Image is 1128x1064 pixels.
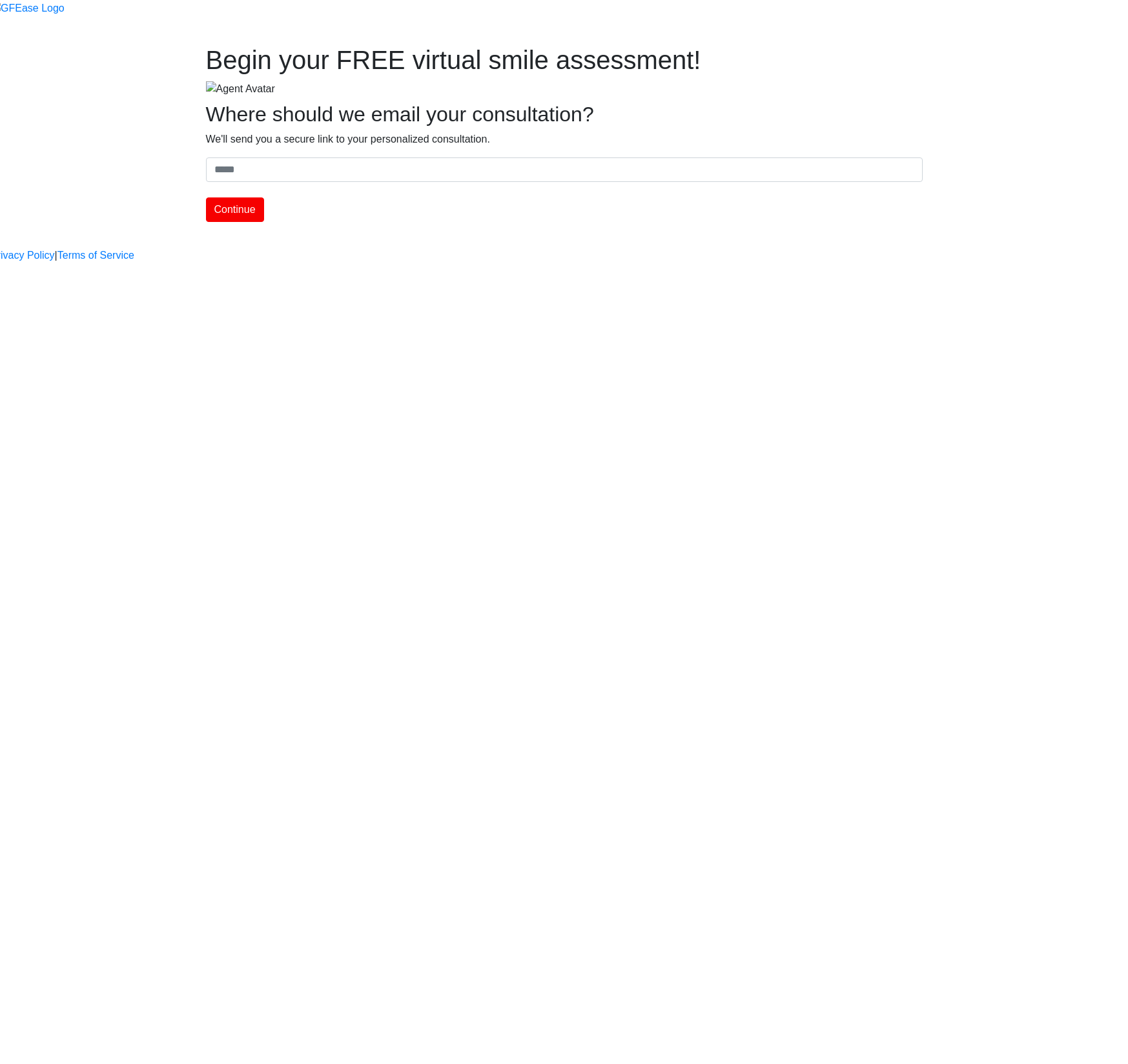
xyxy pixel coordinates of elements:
p: We'll send you a secure link to your personalized consultation. [206,132,923,147]
h1: Begin your FREE virtual smile assessment! [206,45,923,75]
a: | [55,248,57,263]
a: Terms of Service [57,248,134,263]
img: Agent Avatar [206,81,275,97]
button: Continue [206,197,264,222]
h2: Where should we email your consultation? [206,102,923,126]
